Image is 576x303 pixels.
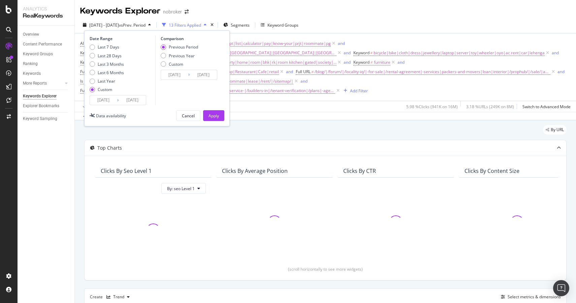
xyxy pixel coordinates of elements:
span: Segments [231,22,250,28]
div: Cancel [182,113,195,119]
div: Ranking [23,60,38,67]
div: Custom [169,61,183,67]
div: 13 Filters Applied [169,22,201,28]
a: Keywords [23,70,70,77]
span: ≠ [371,59,373,65]
span: -for-rent|pg|roommate|lease|/rent/|/sitemap/| [200,77,293,86]
div: Comparison [161,36,219,41]
a: Keywords Explorer [23,93,70,100]
button: [DATE] - [DATE]vsPrev. Period [80,20,154,30]
div: Last 6 Months [98,70,124,75]
div: Clicks By Average Position [222,168,288,174]
span: Full URL [296,69,311,74]
a: Keyword Sampling [23,115,70,122]
div: Last 3 Months [98,61,124,67]
span: Keyword [353,59,370,65]
div: Apply [209,113,219,119]
div: Clicks By CTR [343,168,376,174]
div: Custom [90,87,124,92]
a: Keyword Groups [23,51,70,58]
button: Select metrics & dimensions [498,293,561,301]
button: Apply [80,101,100,112]
div: Top Charts [97,145,122,151]
div: Trend [113,295,124,299]
input: End Date [190,70,217,80]
span: [DATE] - [DATE] [89,22,119,28]
a: Content Performance [23,41,70,48]
span: Keyword [80,59,96,65]
div: Custom [98,87,112,92]
span: By: seo Level 1 [167,186,195,191]
div: Last 7 Days [98,44,119,50]
div: Analytics [23,5,69,12]
div: Last 28 Days [98,53,122,59]
div: legacy label [543,125,567,134]
div: arrow-right-arrow-left [185,9,189,14]
div: Custom [161,61,198,67]
button: Add Filter [341,87,368,95]
span: bicycle|bike|cloth|dress|jewellery|laptop|server|toy|wheeler|oyo|ac rent|car|lehenga [374,48,545,58]
div: times [209,22,215,28]
div: Explorer Bookmarks [23,102,59,110]
div: More Reports [23,80,47,87]
span: receipt|list|calculator|pay|know-your|prjt|roommate|pg [220,39,331,48]
div: Last 7 Days [90,44,124,50]
span: Keyword [80,50,96,56]
div: Last 6 Months [90,70,124,75]
button: and [344,50,351,56]
div: Add Filter [350,88,368,94]
div: Previous Year [161,53,198,59]
a: Explorer Bookmarks [23,102,70,110]
div: nobroker [163,8,182,15]
div: Select metrics & dimensions [508,294,561,300]
div: Content Performance [23,41,62,48]
div: Keywords Explorer [23,93,57,100]
div: Data availability [96,113,126,119]
div: Keyword Sampling [23,115,57,122]
div: Overview [23,31,39,38]
div: Open Intercom Messenger [553,280,569,296]
div: Date Range [90,36,154,41]
input: Start Date [90,95,117,105]
span: Full URL [80,88,95,93]
div: Last Year [98,78,115,84]
button: and [552,50,559,56]
a: Overview [23,31,70,38]
div: Previous Period [161,44,198,50]
div: Keywords Explorer [80,5,160,17]
button: Apply [203,110,224,121]
div: Last 3 Months [90,61,124,67]
span: By URL [551,128,564,132]
div: Last 28 Days [90,53,124,59]
button: 13 Filters Applied [159,20,209,30]
button: and [300,78,308,84]
button: Trend [104,292,132,302]
button: and [286,68,293,75]
span: ≠ [371,50,373,56]
div: Previous Period [169,44,198,50]
input: End Date [119,95,146,105]
span: furniture [374,58,390,67]
span: Keyword [353,50,370,56]
button: Switch to Advanced Mode [520,101,571,112]
div: Keywords [23,70,41,77]
span: Full URL [80,69,95,74]
div: Keyword Groups [23,51,53,58]
div: Clicks By seo Level 1 [101,168,152,174]
span: Is Unknown [80,78,102,84]
button: and [338,40,345,47]
a: More Reports [23,80,63,87]
div: 3.18 % URLs ( 249K on 8M ) [466,104,514,110]
button: and [557,68,565,75]
a: Ranking [23,60,70,67]
span: ≠ [312,69,314,74]
button: and [397,59,405,65]
span: All Keyword Groups [80,40,117,46]
div: Switch to Advanced Mode [522,104,571,110]
div: RealKeywords [23,12,69,20]
button: Cancel [176,110,200,121]
div: and [344,50,351,56]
